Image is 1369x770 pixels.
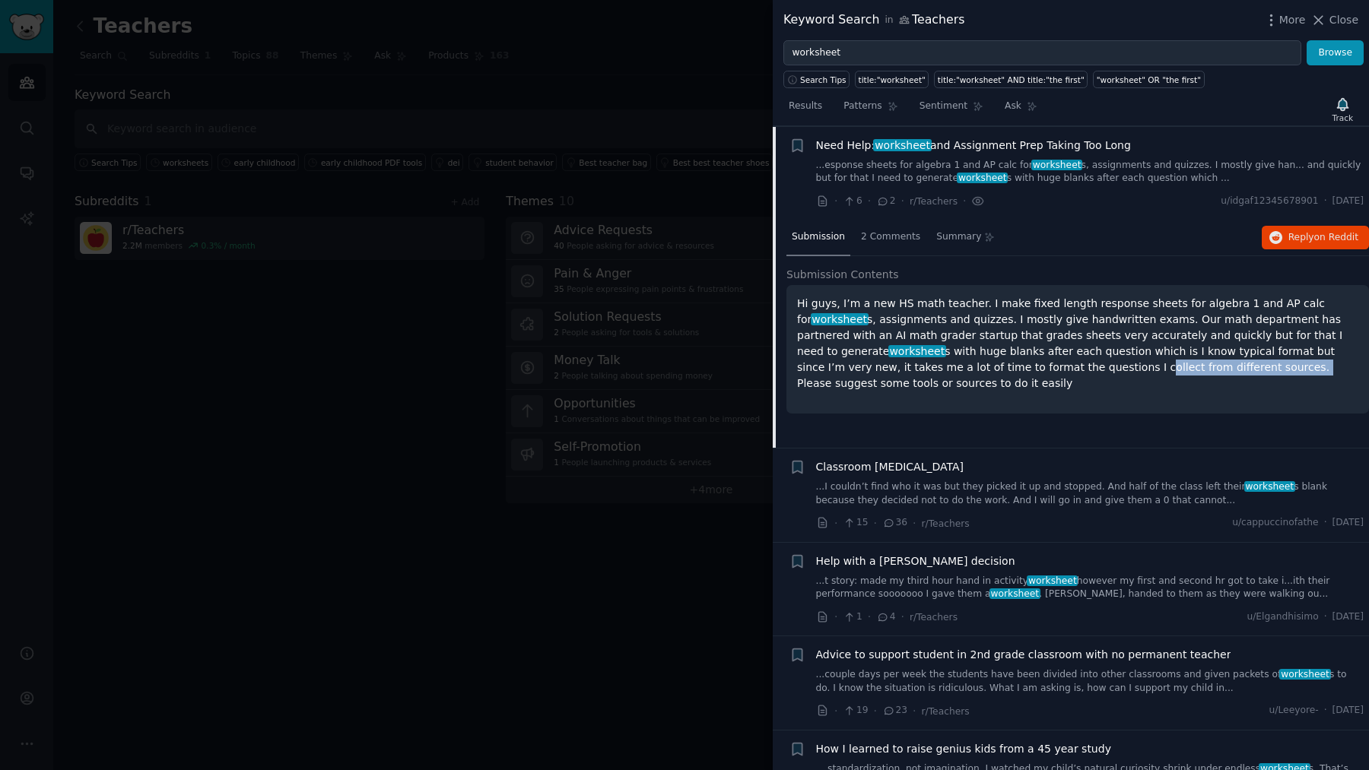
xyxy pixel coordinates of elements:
[868,609,871,625] span: ·
[922,706,970,717] span: r/Teachers
[843,610,862,624] span: 1
[882,516,907,530] span: 36
[938,74,1085,85] div: title:"worksheet" AND title:"the first"
[957,173,1008,183] span: worksheet
[1263,12,1306,28] button: More
[834,515,837,531] span: ·
[913,703,916,719] span: ·
[834,193,837,209] span: ·
[1332,610,1364,624] span: [DATE]
[783,11,964,30] div: Keyword Search Teachers
[1247,610,1318,624] span: u/Elgandhisimo
[920,100,967,113] span: Sentiment
[1027,575,1078,586] span: worksheet
[1279,669,1330,680] span: worksheet
[843,195,862,208] span: 6
[816,459,964,475] a: Classroom [MEDICAL_DATA]
[1327,93,1358,125] button: Track
[834,609,837,625] span: ·
[843,100,881,113] span: Patterns
[963,193,966,209] span: ·
[882,704,907,718] span: 23
[999,94,1043,125] a: Ask
[1262,226,1369,250] button: Replyon Reddit
[838,94,903,125] a: Patterns
[816,138,1131,154] a: Need Help:worksheetand Assignment Prep Taking Too Long
[816,138,1131,154] span: Need Help: and Assignment Prep Taking Too Long
[861,230,920,244] span: 2 Comments
[1279,12,1306,28] span: More
[874,703,877,719] span: ·
[914,94,989,125] a: Sentiment
[834,703,837,719] span: ·
[876,610,895,624] span: 4
[816,575,1364,601] a: ...t story: made my third hour hand in activityworksheethowever my first and second hr got to tak...
[1310,12,1358,28] button: Close
[1005,100,1021,113] span: Ask
[1093,71,1204,88] a: "worksheet" OR "the first"
[1232,516,1319,530] span: u/cappuccinofathe
[1332,112,1353,123] div: Track
[1244,481,1295,492] span: worksheet
[797,296,1358,391] p: Hi guys, I’m a new HS math teacher. I make fixed length response sheets for algebra 1 and AP calc...
[1332,516,1364,530] span: [DATE]
[800,74,846,85] span: Search Tips
[783,40,1301,66] input: Try a keyword related to your business
[786,267,899,283] span: Submission Contents
[873,139,931,151] span: worksheet
[783,94,827,125] a: Results
[1329,12,1358,28] span: Close
[1314,232,1358,242] span: on Reddit
[783,71,850,88] button: Search Tips
[789,100,822,113] span: Results
[816,480,1364,507] a: ...I couldn’t find who it was but they picked it up and stopped. And half of the class left their...
[1288,231,1358,245] span: Reply
[910,612,958,623] span: r/Teachers
[1097,74,1201,85] div: "worksheet" OR "the first"
[901,193,904,209] span: ·
[936,230,981,244] span: Summary
[1324,195,1327,208] span: ·
[1332,195,1364,208] span: [DATE]
[855,71,929,88] a: title:"worksheet"
[816,159,1364,185] a: ...esponse sheets for algebra 1 and AP calc forworksheets, assignments and quizzes. I mostly give...
[934,71,1088,88] a: title:"worksheet" AND title:"the first"
[816,647,1231,663] a: Advice to support student in 2nd grade classroom with no permanent teacher
[816,668,1364,695] a: ...couple days per week the students have been divided into other classrooms and given packets of...
[1269,704,1319,718] span: u/Leeyore-
[922,518,970,529] span: r/Teachers
[1307,40,1364,66] button: Browse
[816,553,1015,569] a: Help with a [PERSON_NAME] decision
[816,741,1111,757] a: How I learned to raise genius kids from a 45 year study
[885,14,893,27] span: in
[843,516,868,530] span: 15
[1324,516,1327,530] span: ·
[1324,610,1327,624] span: ·
[843,704,868,718] span: 19
[792,230,845,244] span: Submission
[1031,160,1082,170] span: worksheet
[913,515,916,531] span: ·
[868,193,871,209] span: ·
[901,609,904,625] span: ·
[1332,704,1364,718] span: [DATE]
[910,196,958,207] span: r/Teachers
[811,313,869,325] span: worksheet
[888,345,946,357] span: worksheet
[1221,195,1318,208] span: u/idgaf12345678901
[876,195,895,208] span: 2
[1324,704,1327,718] span: ·
[989,588,1040,599] span: worksheet
[874,515,877,531] span: ·
[859,74,926,85] div: title:"worksheet"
